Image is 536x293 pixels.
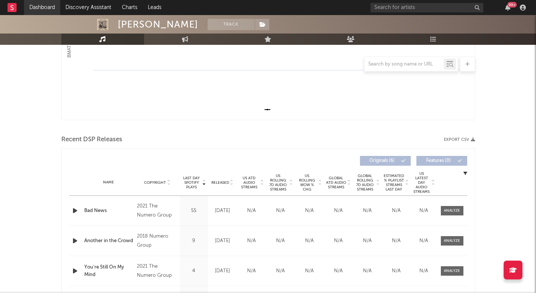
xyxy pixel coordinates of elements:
div: Name [84,180,133,185]
div: [DATE] [210,237,235,245]
div: 9 [182,237,206,245]
div: N/A [326,207,351,215]
div: [DATE] [210,207,235,215]
div: N/A [239,207,264,215]
button: 99+ [505,5,510,11]
div: N/A [413,237,435,245]
div: 55 [182,207,206,215]
div: 4 [182,267,206,275]
button: Track [208,19,255,30]
button: Export CSV [444,137,475,142]
div: N/A [239,237,264,245]
div: N/A [326,237,351,245]
span: US Rolling 7D Audio Streams [268,174,288,192]
button: Features(0) [416,156,467,166]
a: You're Still On My Mind [84,264,133,278]
div: N/A [297,207,322,215]
span: Features ( 0 ) [421,159,456,163]
input: Search by song name or URL [364,61,444,67]
span: Released [211,180,229,185]
div: N/A [297,237,322,245]
span: Last Day Spotify Plays [182,176,202,189]
span: US Rolling WoW % Chg [297,174,317,192]
div: N/A [268,267,293,275]
div: N/A [268,207,293,215]
div: N/A [297,267,322,275]
span: US Latest Day Audio Streams [413,171,431,194]
div: N/A [384,237,409,245]
div: N/A [355,237,380,245]
div: N/A [413,267,435,275]
a: Bad News [84,207,133,215]
span: US ATD Audio Streams [239,176,260,189]
div: [PERSON_NAME] [118,19,198,30]
button: Originals(6) [360,156,411,166]
div: N/A [239,267,264,275]
div: [DATE] [210,267,235,275]
div: 2018 Numero Group [137,232,178,250]
span: Copyright [144,180,166,185]
span: Recent DSP Releases [61,135,122,144]
span: Global Rolling 7D Audio Streams [355,174,375,192]
span: Estimated % Playlist Streams Last Day [384,174,404,192]
div: N/A [268,237,293,245]
input: Search for artists [370,3,483,12]
div: 2021 The Numero Group [137,202,178,220]
div: N/A [384,207,409,215]
div: N/A [413,207,435,215]
div: 2021 The Numero Group [137,262,178,280]
div: N/A [384,267,409,275]
div: N/A [355,207,380,215]
div: 99 + [507,2,517,8]
span: Global ATD Audio Streams [326,176,346,189]
div: N/A [326,267,351,275]
a: Another in the Crowd [84,237,133,245]
div: N/A [355,267,380,275]
span: Originals ( 6 ) [365,159,399,163]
